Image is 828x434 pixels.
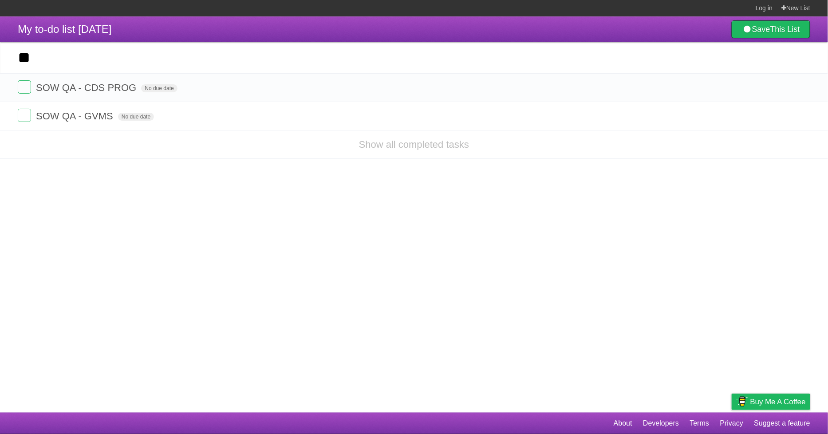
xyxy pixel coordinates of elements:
span: No due date [141,84,177,92]
a: Buy me a coffee [732,394,810,410]
a: Terms [690,415,710,432]
span: Buy me a coffee [750,394,806,410]
b: This List [770,25,800,34]
label: Done [18,80,31,94]
a: SaveThis List [732,20,810,38]
label: Done [18,109,31,122]
span: SOW QA - GVMS [36,110,115,122]
a: Show all completed tasks [359,139,469,150]
img: Buy me a coffee [736,394,748,409]
span: My to-do list [DATE] [18,23,112,35]
a: Suggest a feature [754,415,810,432]
a: Privacy [720,415,743,432]
a: About [614,415,632,432]
span: SOW QA - CDS PROG [36,82,138,93]
span: No due date [118,113,154,121]
a: Developers [643,415,679,432]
